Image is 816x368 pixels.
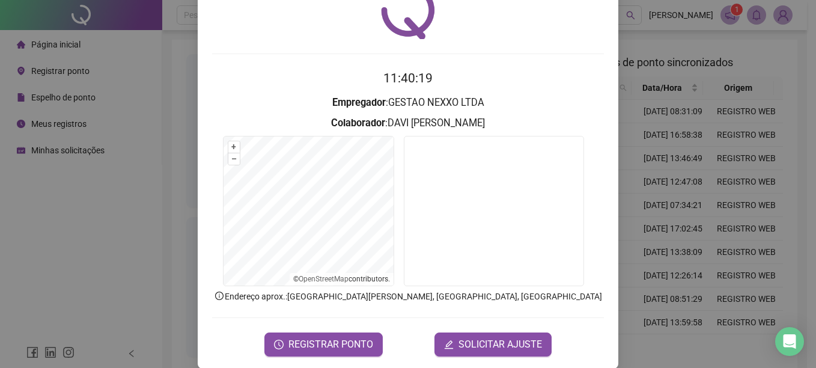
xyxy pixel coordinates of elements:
span: REGISTRAR PONTO [288,337,373,352]
span: edit [444,340,454,349]
span: SOLICITAR AJUSTE [458,337,542,352]
button: editSOLICITAR AJUSTE [434,333,552,357]
strong: Colaborador [331,117,385,129]
button: REGISTRAR PONTO [264,333,383,357]
button: – [228,153,240,165]
h3: : DAVI [PERSON_NAME] [212,115,604,131]
h3: : GESTAO NEXXO LTDA [212,95,604,111]
li: © contributors. [293,275,390,283]
span: info-circle [214,290,225,301]
strong: Empregador [332,97,386,108]
button: + [228,141,240,153]
span: clock-circle [274,340,284,349]
p: Endereço aprox. : [GEOGRAPHIC_DATA][PERSON_NAME], [GEOGRAPHIC_DATA], [GEOGRAPHIC_DATA] [212,290,604,303]
a: OpenStreetMap [299,275,349,283]
time: 11:40:19 [383,71,433,85]
div: Open Intercom Messenger [775,327,804,356]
